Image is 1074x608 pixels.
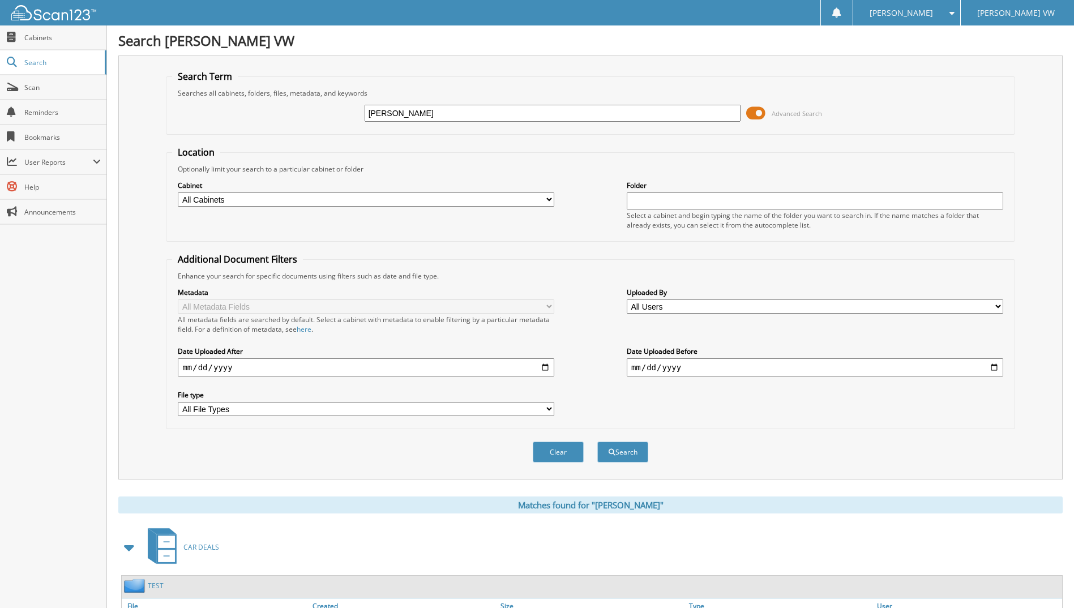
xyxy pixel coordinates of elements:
[141,525,219,570] a: CAR DEALS
[118,31,1063,50] h1: Search [PERSON_NAME] VW
[24,207,101,217] span: Announcements
[24,83,101,92] span: Scan
[24,108,101,117] span: Reminders
[11,5,96,20] img: scan123-logo-white.svg
[24,182,101,192] span: Help
[172,88,1008,98] div: Searches all cabinets, folders, files, metadata, and keywords
[24,132,101,142] span: Bookmarks
[183,542,219,552] span: CAR DEALS
[118,496,1063,513] div: Matches found for "[PERSON_NAME]"
[172,253,303,266] legend: Additional Document Filters
[178,181,554,190] label: Cabinet
[870,10,933,16] span: [PERSON_NAME]
[148,581,164,590] a: TEST
[297,324,311,334] a: here
[772,109,822,118] span: Advanced Search
[627,358,1003,376] input: end
[627,211,1003,230] div: Select a cabinet and begin typing the name of the folder you want to search in. If the name match...
[172,164,1008,174] div: Optionally limit your search to a particular cabinet or folder
[172,146,220,159] legend: Location
[178,346,554,356] label: Date Uploaded After
[178,390,554,400] label: File type
[977,10,1055,16] span: [PERSON_NAME] VW
[533,442,584,463] button: Clear
[178,315,554,334] div: All metadata fields are searched by default. Select a cabinet with metadata to enable filtering b...
[627,346,1003,356] label: Date Uploaded Before
[24,33,101,42] span: Cabinets
[24,157,93,167] span: User Reports
[172,70,238,83] legend: Search Term
[124,579,148,593] img: folder2.png
[178,288,554,297] label: Metadata
[24,58,99,67] span: Search
[597,442,648,463] button: Search
[627,181,1003,190] label: Folder
[178,358,554,376] input: start
[627,288,1003,297] label: Uploaded By
[172,271,1008,281] div: Enhance your search for specific documents using filters such as date and file type.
